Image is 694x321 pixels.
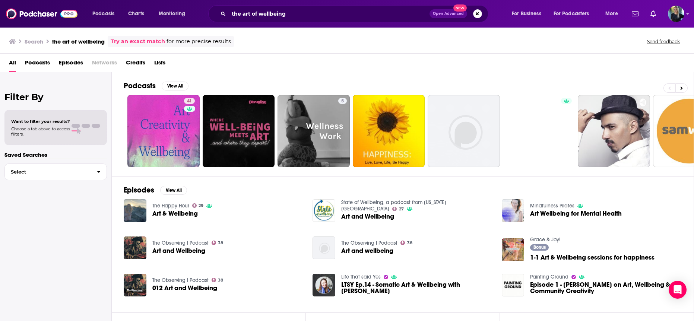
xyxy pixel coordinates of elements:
[530,282,682,294] span: Episode 1 - [PERSON_NAME] on Art, Wellbeing & Community Creativity
[341,274,381,280] a: Life that said Yes
[341,282,493,294] span: LTSY Ep.14 - Somatic Art & Wellbeing with [PERSON_NAME]
[430,9,467,18] button: Open AdvancedNew
[152,210,198,217] a: Art & Wellbeing
[199,204,203,207] span: 29
[278,95,350,167] a: 5
[313,236,335,259] img: Art and wellbeing
[530,274,568,280] a: Painting Ground
[184,98,195,104] a: 41
[92,57,117,72] span: Networks
[11,119,70,124] span: Want to filter your results?
[399,207,404,211] span: 27
[92,9,114,19] span: Podcasts
[533,245,546,250] span: Bonus
[152,203,189,209] a: The Happy Hour
[212,278,224,282] a: 38
[341,282,493,294] a: LTSY Ep.14 - Somatic Art & Wellbeing with Marina Tsartsara
[187,98,192,105] span: 41
[128,9,144,19] span: Charts
[218,241,223,245] span: 38
[530,254,655,261] a: 1-1 Art & Wellbeing sessions for happiness
[124,236,146,259] img: Art and Wellbeing
[453,4,467,12] span: New
[668,6,684,22] span: Logged in as ChelseaKershaw
[124,185,187,195] a: EpisodesView All
[154,57,165,72] a: Lists
[341,213,394,220] a: Art and Wellbeing
[59,57,83,72] a: Episodes
[229,8,430,20] input: Search podcasts, credits, & more...
[341,199,446,212] a: State of Wellbeing, a podcast from South Dakota State University
[52,38,105,45] h3: the art of wellbeing
[530,210,622,217] span: Art Wellbeing for Mental Health
[605,9,618,19] span: More
[313,274,335,296] img: LTSY Ep.14 - Somatic Art & Wellbeing with Marina Tsartsara
[127,95,200,167] a: 41
[400,241,412,245] a: 38
[124,274,146,296] img: 012 Art and Wellbeing
[502,238,525,261] img: 1-1 Art & Wellbeing sessions for happiness
[554,9,589,19] span: For Podcasters
[124,185,154,195] h2: Episodes
[313,199,335,222] img: Art and Wellbeing
[126,57,145,72] a: Credits
[162,82,188,90] button: View All
[25,38,43,45] h3: Search
[124,199,146,222] img: Art & Wellbeing
[153,8,195,20] button: open menu
[215,5,495,22] div: Search podcasts, credits, & more...
[530,203,574,209] a: Mindfulness Pilates
[407,241,412,245] span: 38
[512,9,541,19] span: For Business
[152,240,209,246] a: The Observing I Podcast
[124,81,188,90] a: PodcastsView All
[160,186,187,195] button: View All
[668,6,684,22] button: Show profile menu
[152,248,205,254] a: Art and Wellbeing
[530,282,682,294] a: Episode 1 - Ameerah Dawood on Art, Wellbeing & Community Creativity
[218,279,223,282] span: 38
[530,236,560,243] a: Grace & Joy!
[668,6,684,22] img: User Profile
[167,37,231,46] span: for more precise results
[549,8,600,20] button: open menu
[433,12,464,16] span: Open Advanced
[111,37,165,46] a: Try an exact match
[192,203,204,208] a: 29
[9,57,16,72] a: All
[6,7,77,21] img: Podchaser - Follow, Share and Rate Podcasts
[507,8,551,20] button: open menu
[123,8,149,20] a: Charts
[159,9,185,19] span: Monitoring
[645,38,682,45] button: Send feedback
[152,277,209,283] a: The Observing I Podcast
[4,163,107,180] button: Select
[25,57,50,72] a: Podcasts
[502,199,525,222] img: Art Wellbeing for Mental Health
[4,92,107,102] h2: Filter By
[502,274,525,296] img: Episode 1 - Ameerah Dawood on Art, Wellbeing & Community Creativity
[152,285,217,291] a: 012 Art and Wellbeing
[341,98,344,105] span: 5
[341,248,393,254] a: Art and wellbeing
[392,207,404,211] a: 27
[600,8,627,20] button: open menu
